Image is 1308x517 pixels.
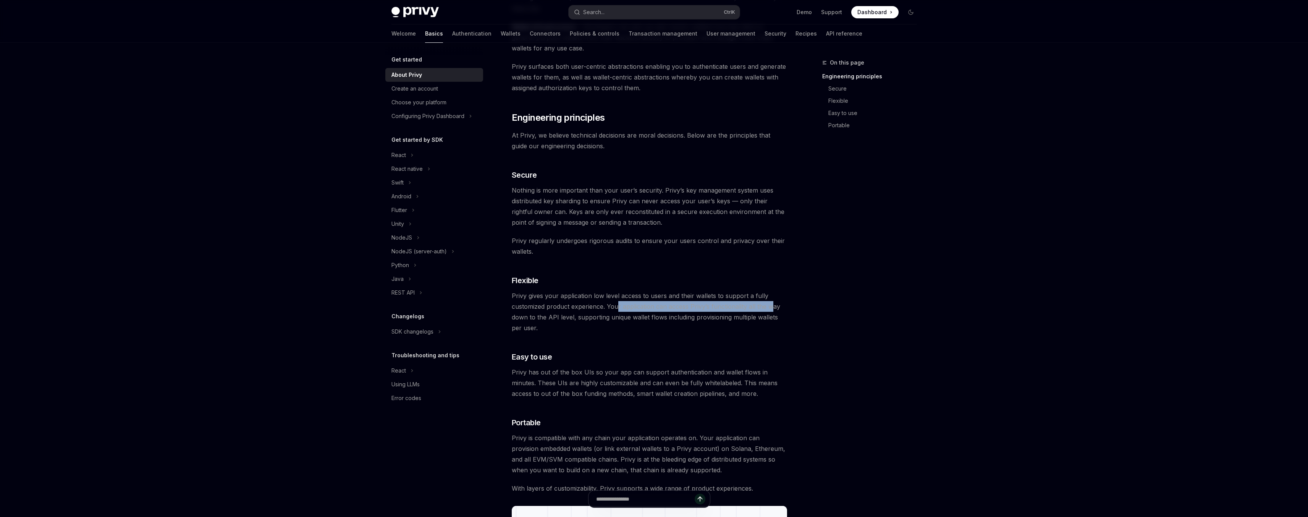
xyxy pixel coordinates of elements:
[828,83,923,95] a: Secure
[512,417,541,428] span: Portable
[391,55,422,64] h5: Get started
[512,483,787,494] span: With layers of customizability, Privy supports a wide range of product experiences.
[512,170,537,180] span: Secure
[385,68,483,82] a: About Privy
[512,130,787,151] span: At Privy, we believe technical decisions are moral decisions. Below are the principles that guide...
[391,24,416,43] a: Welcome
[826,24,862,43] a: API reference
[851,6,899,18] a: Dashboard
[797,8,812,16] a: Demo
[391,288,415,297] div: REST API
[569,5,740,19] button: Search...CtrlK
[391,192,411,201] div: Android
[828,107,923,119] a: Easy to use
[905,6,917,18] button: Toggle dark mode
[391,164,423,173] div: React native
[391,274,404,284] div: Java
[512,433,787,475] span: Privy is compatible with any chain your application operates on. Your application can provision e...
[385,391,483,405] a: Error codes
[695,494,705,504] button: Send message
[583,8,605,17] div: Search...
[391,351,459,360] h5: Troubleshooting and tips
[391,394,421,403] div: Error codes
[391,151,406,160] div: React
[512,235,787,257] span: Privy regularly undergoes rigorous audits to ensure your users control and privacy over their wal...
[707,24,755,43] a: User management
[391,233,412,242] div: NodeJS
[391,312,424,321] h5: Changelogs
[391,112,464,121] div: Configuring Privy Dashboard
[391,178,404,187] div: Swift
[501,24,521,43] a: Wallets
[629,24,697,43] a: Transaction management
[512,275,538,286] span: Flexible
[795,24,817,43] a: Recipes
[512,185,787,228] span: Nothing is more important than your user’s security. Privy’s key management system uses distribut...
[385,82,483,96] a: Create an account
[391,247,447,256] div: NodeJS (server-auth)
[385,96,483,109] a: Choose your platform
[391,84,438,93] div: Create an account
[391,206,407,215] div: Flutter
[512,367,787,399] span: Privy has out of the box UIs so your app can support authentication and wallet flows in minutes. ...
[391,380,420,389] div: Using LLMs
[822,70,923,83] a: Engineering principles
[391,70,422,79] div: About Privy
[828,119,923,131] a: Portable
[512,352,552,362] span: Easy to use
[570,24,619,43] a: Policies & controls
[391,366,406,375] div: React
[530,24,561,43] a: Connectors
[512,61,787,93] span: Privy surfaces both user-centric abstractions enabling you to authenticate users and generate wal...
[391,98,446,107] div: Choose your platform
[385,378,483,391] a: Using LLMs
[512,290,787,333] span: Privy gives your application low level access to users and their wallets to support a fully custo...
[391,219,404,229] div: Unity
[821,8,842,16] a: Support
[391,135,443,144] h5: Get started by SDK
[857,8,887,16] span: Dashboard
[724,9,735,15] span: Ctrl K
[391,261,409,270] div: Python
[452,24,492,43] a: Authentication
[828,95,923,107] a: Flexible
[512,112,605,124] span: Engineering principles
[765,24,786,43] a: Security
[425,24,443,43] a: Basics
[391,327,433,336] div: SDK changelogs
[830,58,864,67] span: On this page
[391,7,439,18] img: dark logo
